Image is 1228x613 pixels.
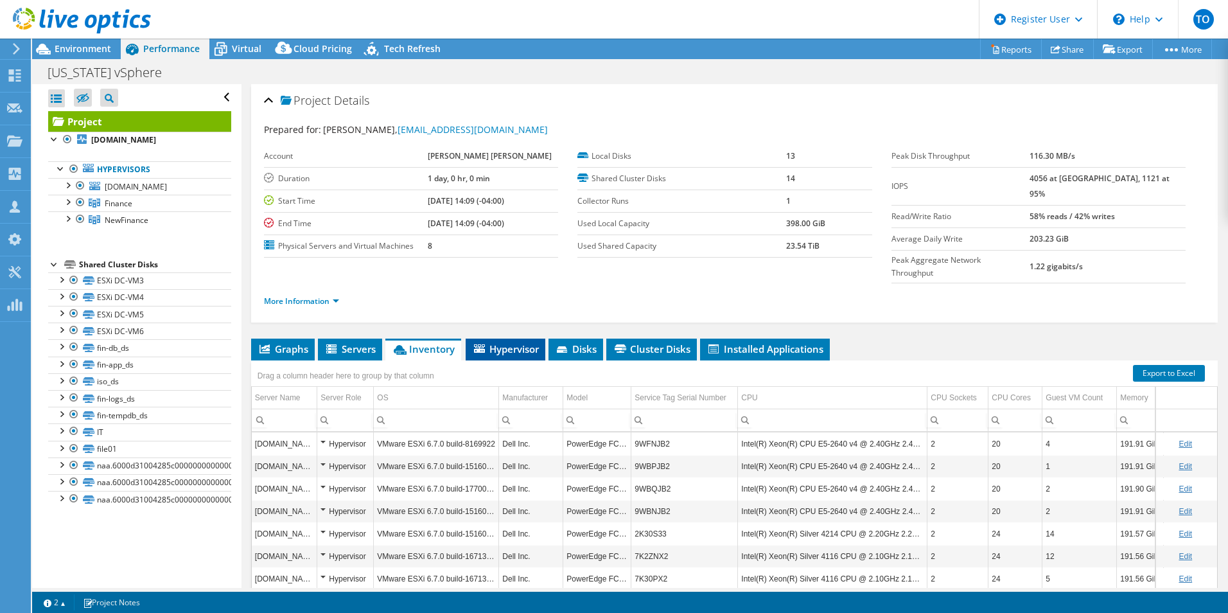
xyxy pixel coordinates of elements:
[1117,567,1164,590] td: Column Memory, Value 191.56 GiB
[563,477,631,500] td: Column Model, Value PowerEdge FC430
[1117,522,1164,545] td: Column Memory, Value 191.57 GiB
[499,409,563,431] td: Column Manufacturer, Filter cell
[931,390,976,405] div: CPU Sockets
[499,567,563,590] td: Column Manufacturer, Value Dell Inc.
[1117,409,1164,431] td: Column Memory, Filter cell
[891,254,1030,280] label: Peak Aggregate Network Throughput
[1042,477,1117,500] td: Column Guest VM Count, Value 2
[264,217,428,230] label: End Time
[891,180,1030,193] label: IOPS
[232,42,261,55] span: Virtual
[317,522,374,545] td: Column Server Role, Value Hypervisor
[48,132,231,148] a: [DOMAIN_NAME]
[927,500,988,522] td: Column CPU Sockets, Value 2
[1030,261,1083,272] b: 1.22 gigabits/s
[48,178,231,195] a: [DOMAIN_NAME]
[499,545,563,567] td: Column Manufacturer, Value Dell Inc.
[738,432,927,455] td: Column CPU, Value Intel(R) Xeon(R) CPU E5-2640 v4 @ 2.40GHz 2.40 GHz
[42,66,182,80] h1: [US_STATE] vSphere
[563,500,631,522] td: Column Model, Value PowerEdge FC430
[48,323,231,339] a: ESXi DC-VM6
[377,390,388,405] div: OS
[563,432,631,455] td: Column Model, Value PowerEdge FC430
[988,432,1042,455] td: Column CPU Cores, Value 20
[398,123,548,136] a: [EMAIL_ADDRESS][DOMAIN_NAME]
[105,181,167,192] span: [DOMAIN_NAME]
[264,296,339,306] a: More Information
[563,522,631,545] td: Column Model, Value PowerEdge FC640
[1041,39,1094,59] a: Share
[374,432,499,455] td: Column OS, Value VMware ESXi 6.7.0 build-8169922
[1117,432,1164,455] td: Column Memory, Value 191.91 GiB
[324,342,376,355] span: Servers
[988,500,1042,522] td: Column CPU Cores, Value 20
[252,545,317,567] td: Column Server Name, Value dc-vm7.vnf.com
[48,390,231,407] a: fin-logs_ds
[786,150,795,161] b: 13
[320,390,361,405] div: Server Role
[1042,567,1117,590] td: Column Guest VM Count, Value 5
[105,215,148,226] span: NewFinance
[1042,500,1117,522] td: Column Guest VM Count, Value 2
[1133,365,1205,382] a: Export to Excel
[635,390,726,405] div: Service Tag Serial Number
[1117,500,1164,522] td: Column Memory, Value 191.91 GiB
[577,240,786,253] label: Used Shared Capacity
[294,42,352,55] span: Cloud Pricing
[891,210,1030,223] label: Read/Write Ratio
[1117,387,1164,409] td: Memory Column
[1117,545,1164,567] td: Column Memory, Value 191.56 GiB
[281,94,331,107] span: Project
[320,436,370,452] div: Hypervisor
[499,387,563,409] td: Manufacturer Column
[48,458,231,474] a: naa.6000d31004285c000000000000000004
[317,387,374,409] td: Server Role Column
[428,195,504,206] b: [DATE] 14:09 (-04:00)
[563,387,631,409] td: Model Column
[499,500,563,522] td: Column Manufacturer, Value Dell Inc.
[1152,39,1212,59] a: More
[320,459,370,474] div: Hypervisor
[35,594,75,610] a: 2
[786,218,825,229] b: 398.00 GiB
[374,545,499,567] td: Column OS, Value VMware ESXi 6.7.0 build-16713306
[738,455,927,477] td: Column CPU, Value Intel(R) Xeon(R) CPU E5-2640 v4 @ 2.40GHz 2.40 GHz
[105,198,132,209] span: Finance
[252,432,317,455] td: Column Server Name, Value dc-vm6.vnf.com
[927,567,988,590] td: Column CPU Sockets, Value 2
[48,441,231,458] a: file01
[1179,507,1192,516] a: Edit
[143,42,200,55] span: Performance
[374,477,499,500] td: Column OS, Value VMware ESXi 6.7.0 build-17700523
[48,306,231,323] a: ESXi DC-VM5
[252,455,317,477] td: Column Server Name, Value dc-vm4.vnf.com
[320,481,370,497] div: Hypervisor
[563,455,631,477] td: Column Model, Value PowerEdge FC430
[631,522,738,545] td: Column Service Tag Serial Number, Value 2K30S33
[1179,552,1192,561] a: Edit
[264,240,428,253] label: Physical Servers and Virtual Machines
[631,387,738,409] td: Service Tag Serial Number Column
[577,217,786,230] label: Used Local Capacity
[499,477,563,500] td: Column Manufacturer, Value Dell Inc.
[74,594,149,610] a: Project Notes
[786,195,791,206] b: 1
[264,150,428,163] label: Account
[563,409,631,431] td: Column Model, Filter cell
[264,172,428,185] label: Duration
[927,455,988,477] td: Column CPU Sockets, Value 2
[738,522,927,545] td: Column CPU, Value Intel(R) Xeon(R) Silver 4214 CPU @ 2.20GHz 2.20 GHz
[1179,574,1192,583] a: Edit
[384,42,441,55] span: Tech Refresh
[1042,545,1117,567] td: Column Guest VM Count, Value 12
[1179,440,1192,449] a: Edit
[1042,455,1117,477] td: Column Guest VM Count, Value 1
[577,172,786,185] label: Shared Cluster Disks
[48,289,231,306] a: ESXi DC-VM4
[499,522,563,545] td: Column Manufacturer, Value Dell Inc.
[323,123,548,136] span: [PERSON_NAME],
[320,549,370,564] div: Hypervisor
[48,373,231,390] a: iso_ds
[1193,9,1214,30] span: TO
[1046,390,1103,405] div: Guest VM Count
